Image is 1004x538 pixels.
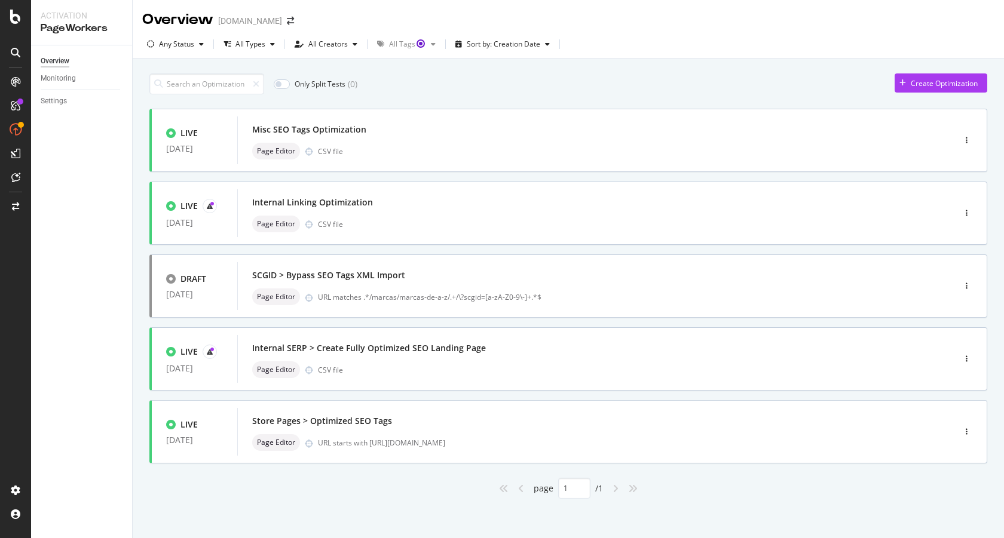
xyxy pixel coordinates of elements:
a: Overview [41,55,124,67]
div: LIVE [180,419,198,431]
div: arrow-right-arrow-left [287,17,294,25]
div: All Types [235,41,265,48]
div: Overview [41,55,69,67]
div: SCGID > Bypass SEO Tags XML Import [252,269,405,281]
div: angle-right [608,479,623,498]
div: [DATE] [166,435,223,445]
div: Activation [41,10,123,21]
button: Any Status [142,35,209,54]
button: Sort by: Creation Date [451,35,555,54]
button: All TagsTooltip anchor [372,35,440,54]
div: Store Pages > Optimized SEO Tags [252,415,392,427]
div: [DATE] [166,290,223,299]
div: [DATE] [166,218,223,228]
iframe: Intercom live chat [963,497,992,526]
div: neutral label [252,216,300,232]
div: Only Split Tests [295,79,345,89]
div: Monitoring [41,72,76,85]
a: Monitoring [41,72,124,85]
div: Internal SERP > Create Fully Optimized SEO Landing Page [252,342,486,354]
div: All Creators [308,41,348,48]
span: Page Editor [257,439,295,446]
div: CSV file [318,146,343,156]
div: Settings [41,95,67,107]
div: Internal Linking Optimization [252,196,373,208]
div: neutral label [252,434,300,451]
div: URL starts with [URL][DOMAIN_NAME] [318,438,904,448]
div: angles-left [494,479,513,498]
div: neutral label [252,143,300,159]
div: All Tags [389,41,426,48]
button: All Types [219,35,280,54]
div: [DOMAIN_NAME] [218,15,282,27]
span: Page Editor [257,147,295,155]
div: CSV file [318,219,343,229]
div: Tooltip anchor [415,38,426,49]
div: PageWorkers [41,21,123,35]
div: neutral label [252,361,300,378]
div: LIVE [180,346,198,358]
div: CSV file [318,365,343,375]
a: Settings [41,95,124,107]
div: Sort by: Creation Date [467,41,540,48]
div: Overview [142,10,213,30]
div: ( 0 ) [348,78,357,90]
div: LIVE [180,200,198,212]
input: Search an Optimization [149,73,264,94]
button: All Creators [290,35,362,54]
div: angle-left [513,479,529,498]
div: [DATE] [166,364,223,373]
div: Misc SEO Tags Optimization [252,124,366,136]
div: neutral label [252,288,300,305]
button: Create Optimization [895,73,987,93]
div: Create Optimization [911,78,978,88]
div: DRAFT [180,273,206,285]
div: LIVE [180,127,198,139]
span: Page Editor [257,220,295,228]
span: Page Editor [257,293,295,300]
div: angles-right [623,479,642,498]
div: URL matches .*/marcas/marcas-de-a-z/.+/\?scgid=[a-zA-Z0-9\-]+.*$ [318,292,904,302]
div: page / 1 [534,478,603,499]
div: Any Status [159,41,194,48]
span: Page Editor [257,366,295,373]
div: [DATE] [166,144,223,153]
